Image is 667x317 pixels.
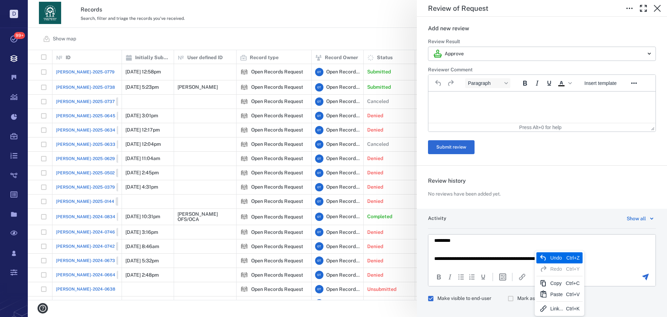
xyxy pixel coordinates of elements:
div: Undo [550,254,563,262]
div: Citizen will see comment [428,292,497,305]
span: Make visible to end-user [437,295,491,302]
button: Undo [433,78,444,88]
div: Paste [550,290,563,299]
p: D [10,10,18,18]
button: Underline [543,78,555,88]
button: Block Paragraph [465,78,510,88]
div: Numbered list [468,273,476,281]
button: Bold [435,273,443,281]
button: Toggle to Edit Boxes [623,1,636,15]
div: Ctrl+Z [566,254,580,262]
div: Ctrl+C [566,279,580,287]
div: Press Alt+0 for help [504,125,577,130]
div: Show all [627,214,646,223]
div: Ctrl+V [566,290,579,299]
iframe: Rich Text Area [428,235,656,267]
div: Paste [536,289,583,300]
h6: Activity [428,215,446,222]
h6: Review Result [428,38,656,45]
button: Redo [445,78,456,88]
h6: Add new review [428,24,656,33]
div: Copy [550,279,563,287]
p: Approve [445,50,464,57]
div: Redo [536,263,583,275]
button: Insert/edit link [518,273,526,281]
div: Ctrl+K [566,304,579,313]
div: Link... [550,304,563,313]
button: Send the comment [641,273,650,281]
div: Redo [550,265,563,273]
button: Underline [479,273,487,281]
div: Copy [536,278,583,289]
button: Submit review [428,140,475,154]
button: Close [650,1,664,15]
p: No reviews have been added yet. [428,191,501,198]
button: Insert template [499,273,507,281]
h6: Reviewer Comment [428,66,656,73]
h5: Review of Request [428,4,488,13]
button: Reveal or hide additional toolbar items [628,78,640,88]
div: Link... [536,303,583,314]
button: Insert template [582,78,619,88]
div: Comment will be marked as non-final decision [508,292,566,305]
span: Mark as conditional [517,295,561,302]
span: 99+ [14,32,25,39]
button: Bold [519,78,531,88]
div: Ctrl+Y [566,265,579,273]
button: Italic [531,78,543,88]
div: Text color Black [555,78,573,88]
span: Help [16,5,30,11]
h6: Review history [428,177,656,185]
iframe: Rich Text Area [428,92,656,123]
button: Italic [446,273,454,281]
div: Press the Up and Down arrow keys to resize the editor. [651,124,654,130]
div: Bullet list [457,273,465,281]
span: Paragraph [468,80,502,86]
div: Undo [536,252,583,263]
button: Toggle Fullscreen [636,1,650,15]
span: Insert template [584,80,617,86]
